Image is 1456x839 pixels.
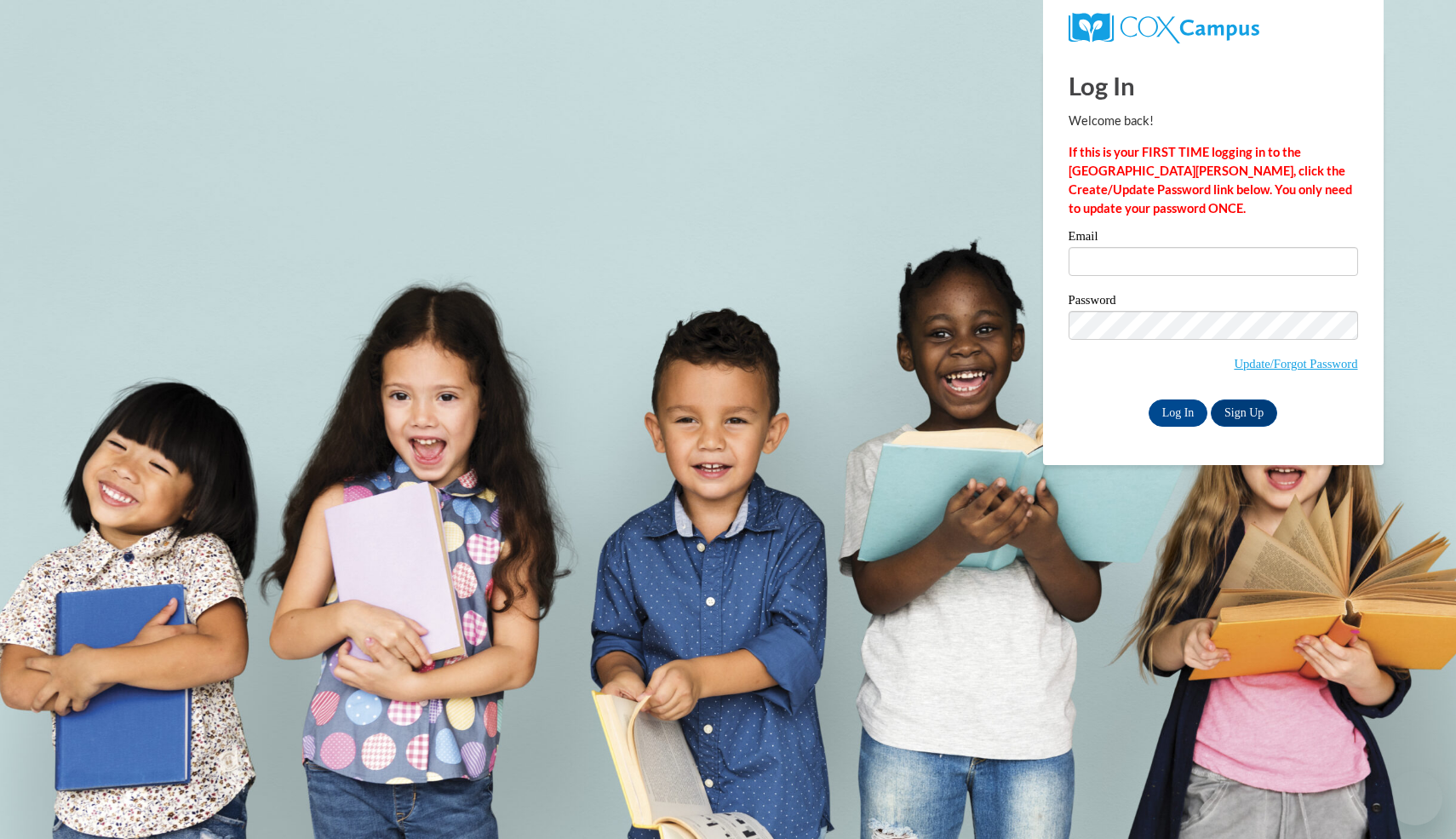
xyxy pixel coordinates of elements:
[1069,13,1259,43] img: COX Campus
[1069,230,1358,247] label: Email
[1069,13,1358,43] a: COX Campus
[1069,294,1358,311] label: Password
[1234,357,1357,371] a: Update/Forgot Password
[1388,771,1442,825] iframe: Button to launch messaging window
[1069,112,1358,130] p: Welcome back!
[1069,68,1358,103] h1: Log In
[1211,399,1277,427] a: Sign Up
[1149,399,1208,427] input: Log In
[1069,145,1352,215] strong: If this is your FIRST TIME logging in to the [GEOGRAPHIC_DATA][PERSON_NAME], click the Create/Upd...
